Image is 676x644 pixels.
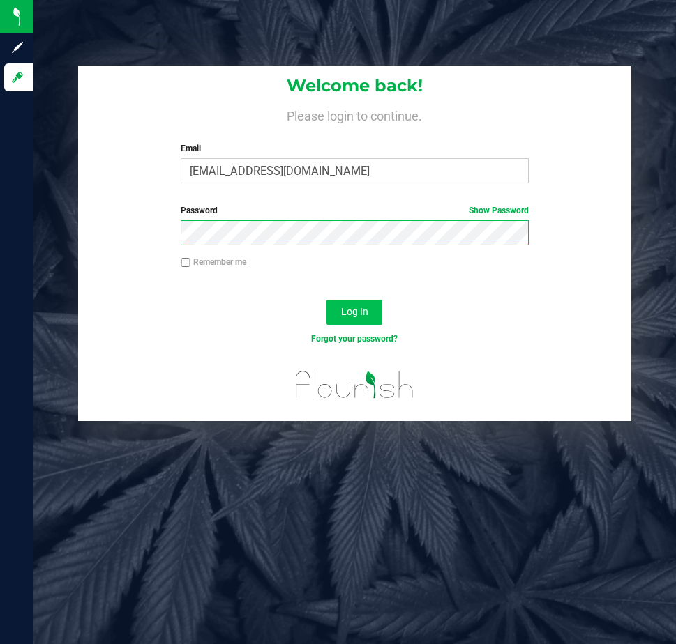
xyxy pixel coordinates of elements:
[181,206,218,215] span: Password
[469,206,529,215] a: Show Password
[10,40,24,54] inline-svg: Sign up
[181,256,246,268] label: Remember me
[78,106,631,123] h4: Please login to continue.
[181,258,190,268] input: Remember me
[311,334,398,344] a: Forgot your password?
[341,306,368,317] span: Log In
[326,300,382,325] button: Log In
[181,142,528,155] label: Email
[78,77,631,95] h1: Welcome back!
[285,360,423,410] img: flourish_logo.svg
[10,70,24,84] inline-svg: Log in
